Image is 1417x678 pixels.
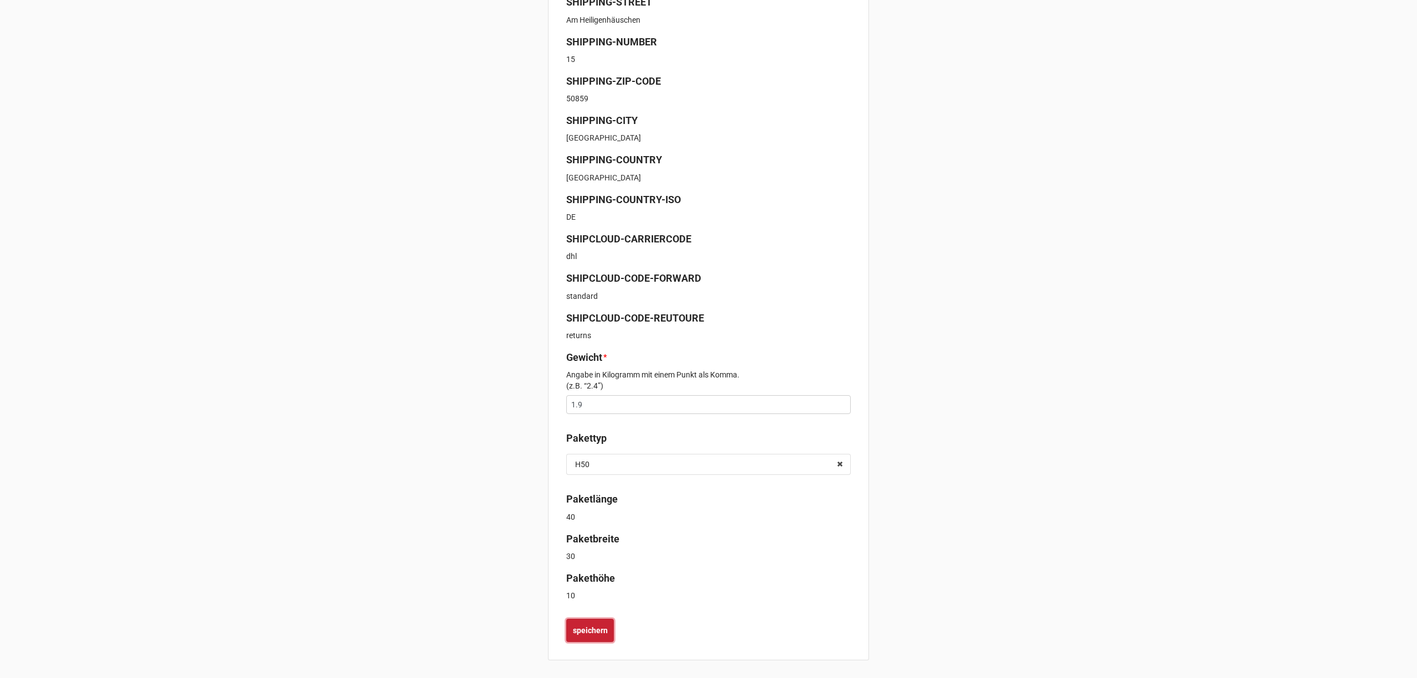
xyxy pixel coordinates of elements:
button: speichern [566,619,614,642]
p: [GEOGRAPHIC_DATA] [566,172,851,183]
p: [GEOGRAPHIC_DATA] [566,132,851,143]
p: DE [566,211,851,222]
b: SHIPPING-COUNTRY [566,154,662,165]
b: SHIPCLOUD-CODE-FORWARD [566,272,701,284]
p: 15 [566,54,851,65]
b: Pakethöhe [566,572,615,584]
b: SHIPPING-CITY [566,115,638,126]
div: H50 [575,460,589,468]
b: SHIPCLOUD-CARRIERCODE [566,233,691,245]
p: Angabe in Kilogramm mit einem Punkt als Komma. (z.B. “2.4”) [566,369,851,391]
p: dhl [566,251,851,262]
p: 30 [566,551,851,562]
p: Am Heiligenhäuschen [566,14,851,25]
b: Paketlänge [566,493,618,505]
p: returns [566,330,851,341]
b: SHIPPING-COUNTRY-ISO [566,194,681,205]
b: SHIPPING-NUMBER [566,36,657,48]
p: 10 [566,590,851,601]
b: Paketbreite [566,533,619,545]
label: Gewicht [566,350,602,365]
b: SHIPCLOUD-CODE-REUTOURE [566,312,704,324]
p: 50859 [566,93,851,104]
p: 40 [566,511,851,522]
p: standard [566,291,851,302]
b: speichern [573,625,608,636]
b: SHIPPING-ZIP-CODE [566,75,661,87]
label: Pakettyp [566,431,607,446]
